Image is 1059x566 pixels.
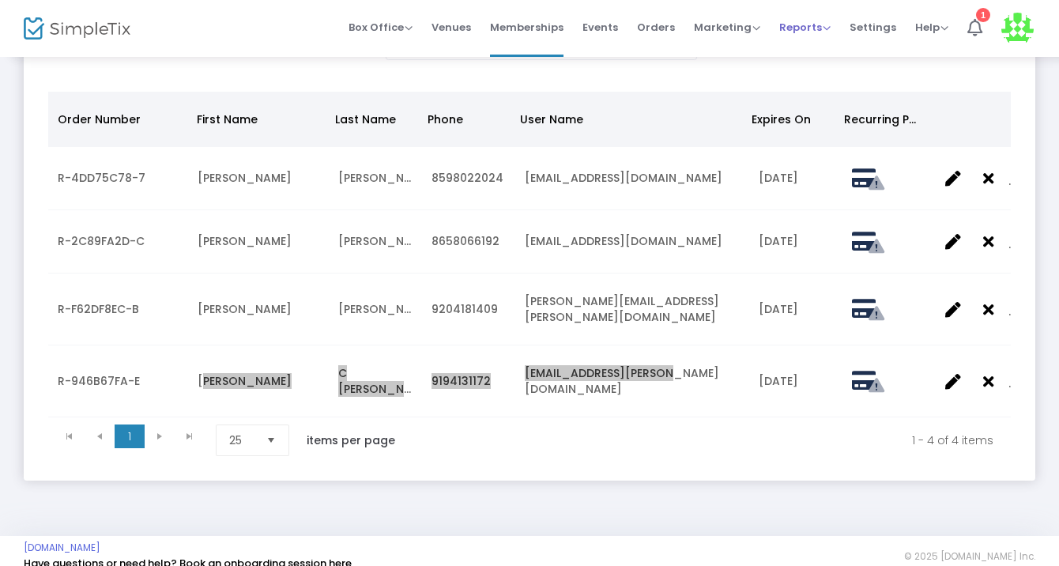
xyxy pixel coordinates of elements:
span: R-F62DF8EC-B [58,301,139,317]
span: Orders [637,7,675,47]
span: 6/1/2026 [759,170,798,186]
span: Elizabeth [198,373,292,389]
th: Phone [418,92,511,147]
span: Dern [338,301,432,317]
span: Order Number [58,111,141,127]
span: R-2C89FA2D-C [58,233,145,249]
span: 9204181409 [432,301,498,317]
span: Reports [779,20,831,35]
span: R-946B67FA-E [58,373,140,389]
span: dbruce@utk.edu [525,233,722,249]
span: First Name [197,111,258,127]
span: Marketing [694,20,760,35]
span: claire.shue@gmail.com [525,365,719,397]
kendo-pager-info: 1 - 4 of 4 items [428,424,993,456]
span: karenpreagor@gmail.com [525,170,722,186]
span: C Shue [338,365,432,397]
span: 6/1/2026 [759,233,798,249]
span: Box Office [349,20,413,35]
span: Karen [198,170,292,186]
span: Page 1 [115,424,145,448]
span: Bruce [338,233,432,249]
span: 9194131172 [432,373,491,389]
span: Last Name [335,111,396,127]
span: 25 [229,432,254,448]
span: Help [915,20,948,35]
span: Donald [198,233,292,249]
div: Data table [48,92,1011,417]
button: Select [260,425,282,455]
span: Expires On [752,111,811,127]
span: Events [582,7,618,47]
span: Settings [850,7,896,47]
span: 8658066192 [432,233,499,249]
th: Recurring Payment [835,92,927,147]
span: R-4DD75C78-7 [58,170,145,186]
span: © 2025 [DOMAIN_NAME] Inc. [904,550,1035,563]
span: William [198,301,292,317]
span: 6/1/2026 [759,373,798,389]
span: Venues [432,7,471,47]
span: Reagor [338,170,432,186]
span: pressley.dern@gmail.com [525,293,719,325]
a: [DOMAIN_NAME] [24,541,100,554]
span: Memberships [490,7,563,47]
span: 6/1/2026 [759,301,798,317]
th: User Name [511,92,742,147]
label: items per page [307,432,395,448]
div: 1 [976,8,990,22]
span: 8598022024 [432,170,503,186]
